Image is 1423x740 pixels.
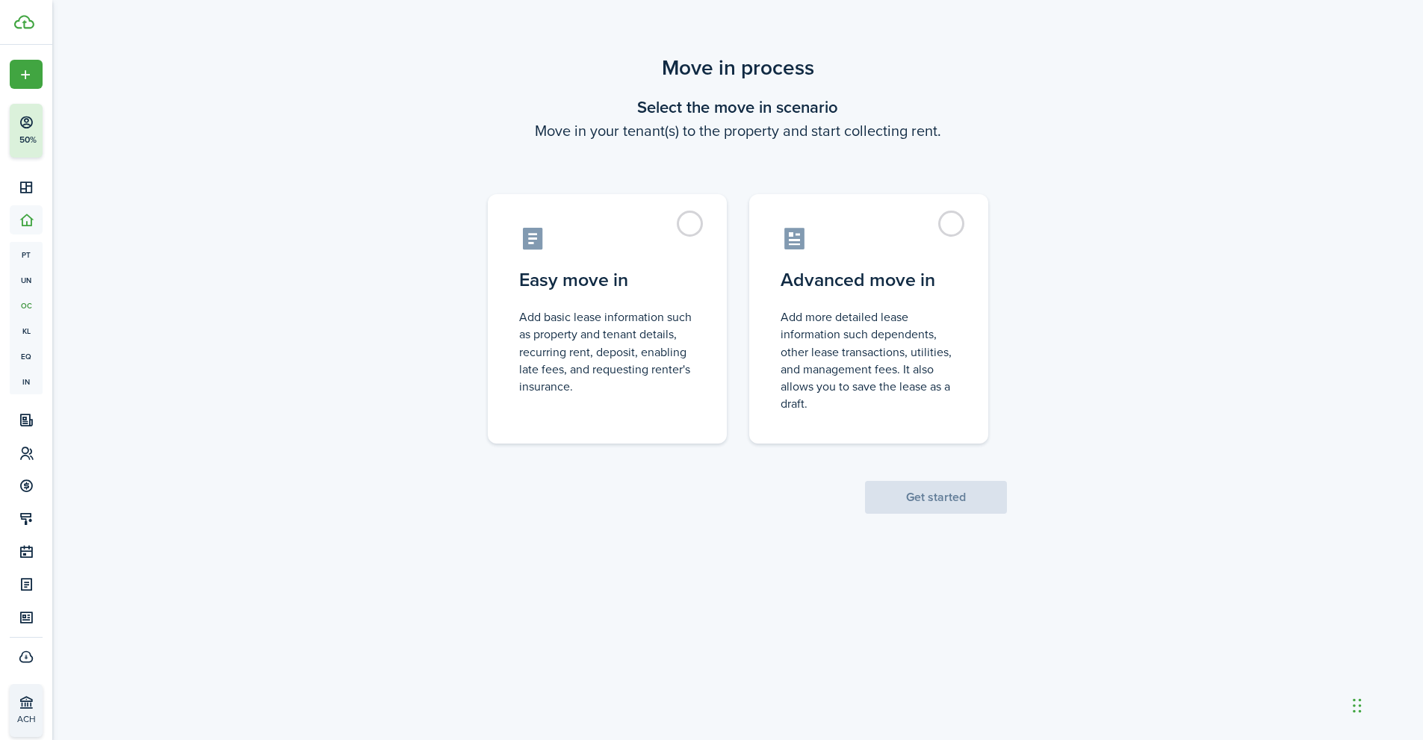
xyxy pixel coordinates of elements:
[10,684,43,737] a: ACH
[1174,579,1423,740] iframe: Chat Widget
[469,52,1007,84] scenario-title: Move in process
[10,60,43,89] button: Open menu
[781,267,957,293] control-radio-card-title: Advanced move in
[519,267,695,293] control-radio-card-title: Easy move in
[10,267,43,293] a: un
[781,308,957,412] control-radio-card-description: Add more detailed lease information such dependents, other lease transactions, utilities, and man...
[469,95,1007,119] wizard-step-header-title: Select the move in scenario
[19,134,37,146] p: 50%
[10,104,134,158] button: 50%
[17,712,105,726] p: ACH
[14,15,34,29] img: TenantCloud
[1353,683,1362,728] div: Drag
[10,343,43,369] a: eq
[519,308,695,395] control-radio-card-description: Add basic lease information such as property and tenant details, recurring rent, deposit, enablin...
[10,293,43,318] a: oc
[10,369,43,394] a: in
[10,318,43,343] a: kl
[469,119,1007,142] wizard-step-header-description: Move in your tenant(s) to the property and start collecting rent.
[10,242,43,267] a: pt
